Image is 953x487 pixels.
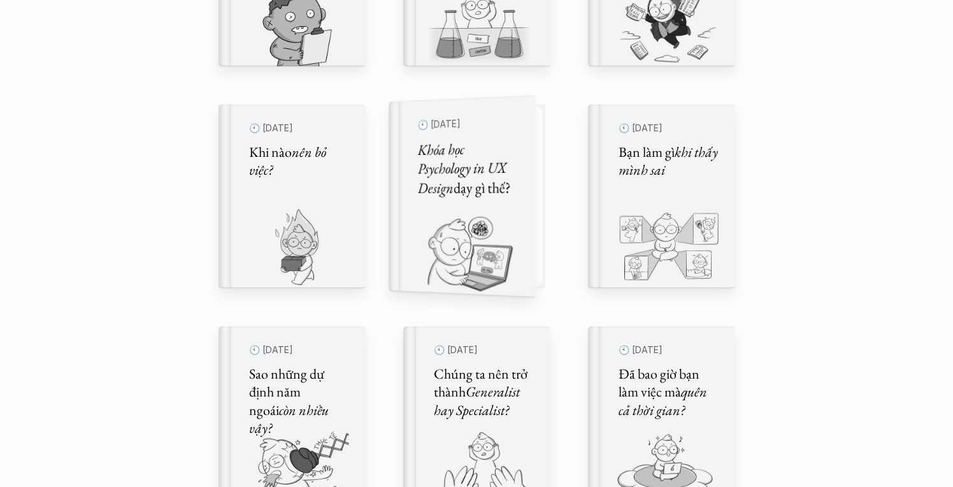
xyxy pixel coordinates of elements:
[418,139,510,198] em: Khóa học Psychology in UX Design
[418,113,519,134] p: 🕙 [DATE]
[249,365,350,438] h5: Sao những dự định năm ngoái
[588,105,734,288] a: 🕙 [DATE]Bạn làm gìkhi thấy mình sai
[619,143,719,180] h5: Bạn làm gì
[249,342,350,359] p: 🕙 [DATE]
[403,105,550,288] a: 🕙 [DATE]Khóa học Psychology in UX Designdạy gì thế?
[418,138,519,198] h5: dạy gì thế?
[619,382,710,419] em: quên cả thời gian?
[619,342,719,359] p: 🕙 [DATE]
[249,143,350,180] h5: Khi nào
[619,365,719,420] h5: Đã bao giờ bạn làm việc mà
[434,382,522,419] em: Generalist hay Specialist?
[249,401,331,438] em: còn nhiều vậy?
[219,105,365,288] a: 🕙 [DATE]Khi nàonên bỏ việc?
[249,143,329,180] em: nên bỏ việc?
[434,342,534,359] p: 🕙 [DATE]
[619,120,719,137] p: 🕙 [DATE]
[619,143,720,180] em: khi thấy mình sai
[434,365,534,420] h5: Chúng ta nên trở thành
[249,120,350,137] p: 🕙 [DATE]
